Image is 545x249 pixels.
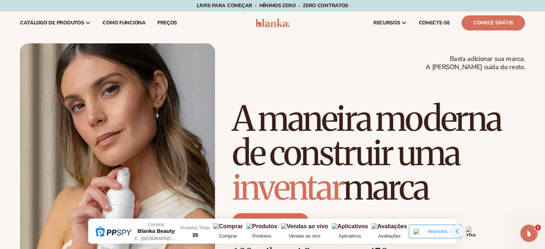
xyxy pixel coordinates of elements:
font: Comece grátis [248,218,293,226]
font: Como funciona [102,19,145,26]
font: · [255,2,257,9]
font: · [298,2,300,9]
a: Comece grátis [232,213,309,230]
font: Livre para começar [197,2,252,9]
font: preços [157,19,177,26]
a: Como funciona [97,11,151,34]
font: A [PERSON_NAME] cuida do resto. [426,63,525,71]
font: 1 [536,225,539,230]
a: recursos [368,11,413,34]
iframe: Chat ao vivo do Intercom [520,225,537,242]
font: ZERO contratos [303,2,348,9]
font: Basta adicionar sua marca. [449,54,525,63]
font: Comece grátis [473,19,513,26]
font: catálogo de produtos [20,19,84,26]
a: preços [152,11,183,34]
font: inventar [232,166,343,209]
font: de construir uma [232,131,459,174]
font: Mínimos ZERO [259,2,296,9]
img: logotipo [255,19,290,27]
a: catálogo de produtos [14,11,97,34]
font: CONECTE-SE [419,19,450,26]
font: A maneira moderna [232,97,501,140]
a: CONECTE-SE [413,11,455,34]
a: Comece grátis [462,15,525,30]
font: recursos [373,19,400,26]
font: marca [343,166,428,209]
